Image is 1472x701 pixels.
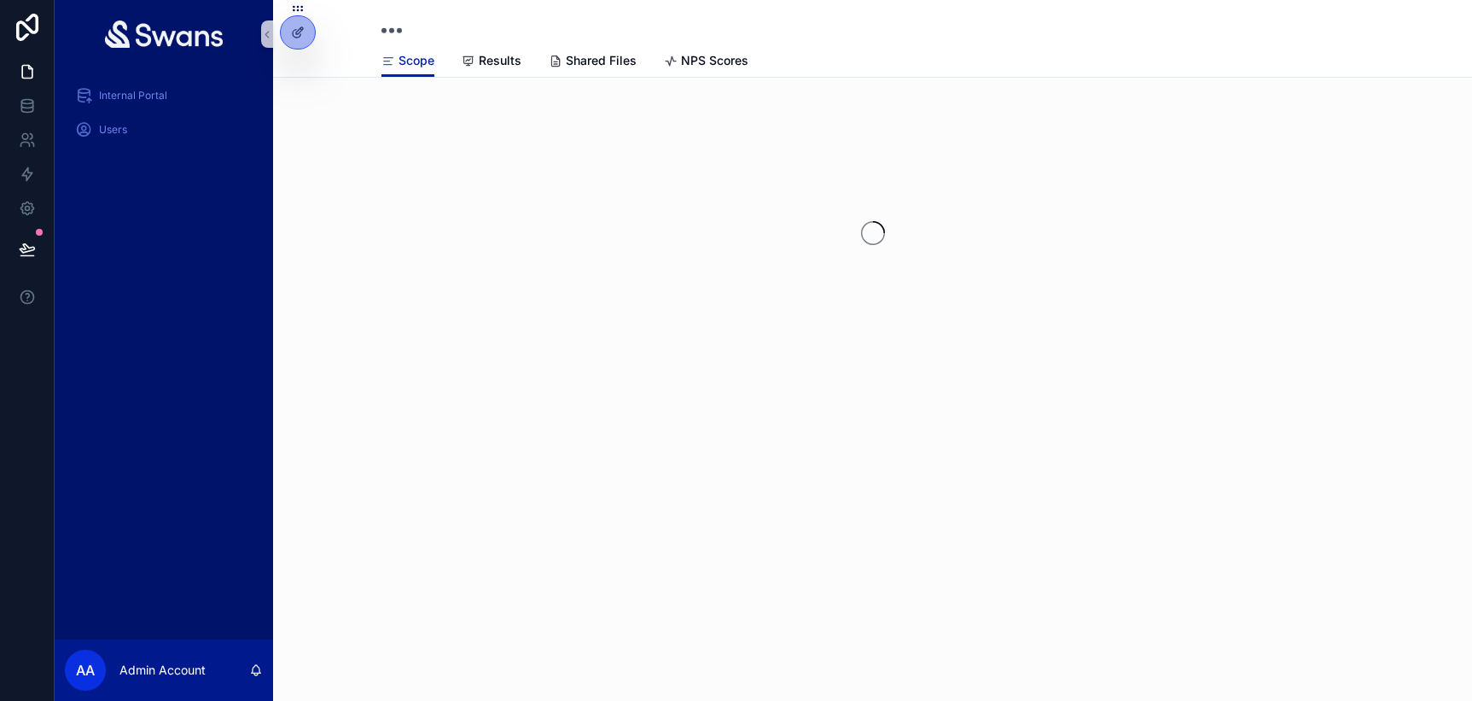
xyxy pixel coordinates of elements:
[76,660,95,681] span: AA
[681,52,748,69] span: NPS Scores
[549,45,637,79] a: Shared Files
[105,20,224,48] img: App logo
[99,123,127,137] span: Users
[664,45,748,79] a: NPS Scores
[55,68,273,167] div: scrollable content
[65,114,263,145] a: Users
[65,80,263,111] a: Internal Portal
[381,45,434,78] a: Scope
[399,52,434,69] span: Scope
[479,52,521,69] span: Results
[462,45,521,79] a: Results
[119,662,206,679] p: Admin Account
[99,89,167,102] span: Internal Portal
[566,52,637,69] span: Shared Files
